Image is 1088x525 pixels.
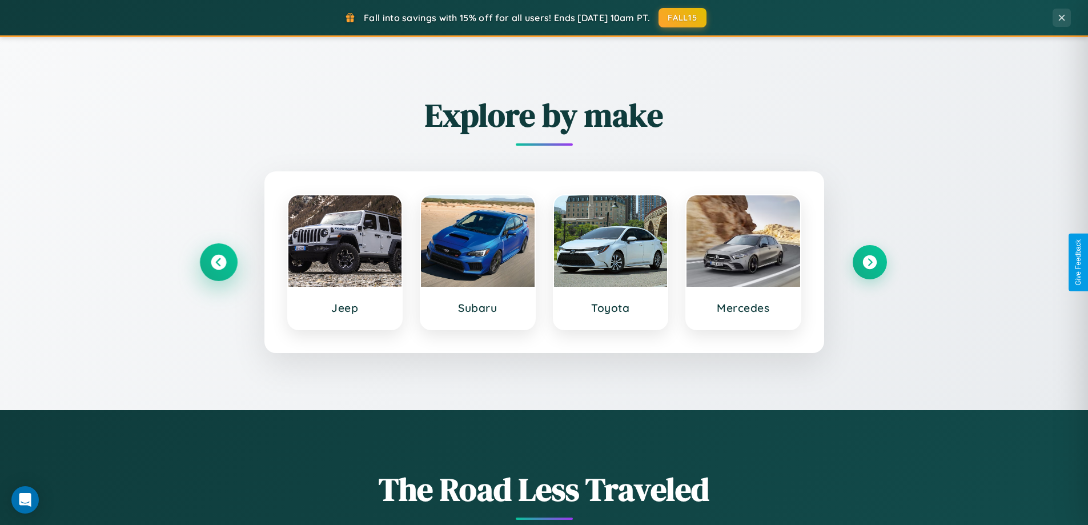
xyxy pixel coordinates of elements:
h2: Explore by make [202,93,887,137]
button: FALL15 [659,8,706,27]
span: Fall into savings with 15% off for all users! Ends [DATE] 10am PT. [364,12,650,23]
h3: Mercedes [698,301,789,315]
h3: Jeep [300,301,391,315]
h3: Subaru [432,301,523,315]
h1: The Road Less Traveled [202,467,887,511]
div: Give Feedback [1074,239,1082,286]
div: Open Intercom Messenger [11,486,39,514]
h3: Toyota [565,301,656,315]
